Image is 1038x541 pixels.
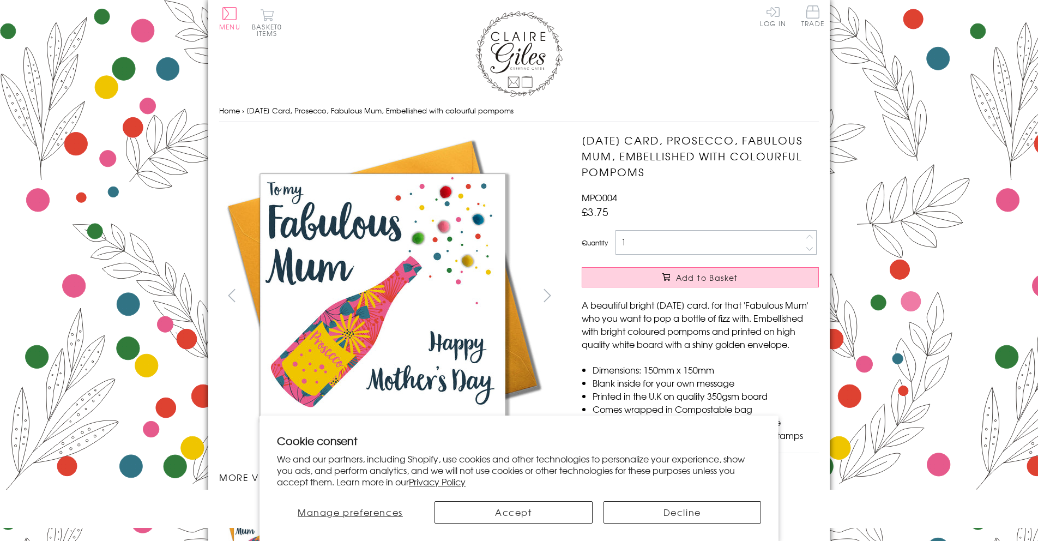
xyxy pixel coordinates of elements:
[593,389,819,402] li: Printed in the U.K on quality 350gsm board
[219,471,560,484] h3: More views
[676,272,738,283] span: Add to Basket
[252,9,282,37] button: Basket0 items
[219,7,240,30] button: Menu
[593,363,819,376] li: Dimensions: 150mm x 150mm
[582,298,819,351] p: A beautiful bright [DATE] card, for that 'Fabulous Mum' who you want to pop a bottle of fizz with...
[257,22,282,38] span: 0 items
[219,22,240,32] span: Menu
[277,433,761,448] h2: Cookie consent
[298,506,403,519] span: Manage preferences
[582,191,617,204] span: MPO004
[582,204,608,219] span: £3.75
[801,5,824,29] a: Trade
[277,501,424,524] button: Manage preferences
[219,105,240,116] a: Home
[246,105,514,116] span: [DATE] Card, Prosecco, Fabulous Mum, Embellished with colourful pompoms
[434,501,593,524] button: Accept
[582,238,608,248] label: Quantity
[604,501,762,524] button: Decline
[760,5,786,27] a: Log In
[475,11,563,97] img: Claire Giles Greetings Cards
[801,5,824,27] span: Trade
[535,283,560,308] button: next
[593,376,819,389] li: Blank inside for your own message
[219,133,546,460] img: Mother's Day Card, Prosecco, Fabulous Mum, Embellished with colourful pompoms
[219,283,244,308] button: prev
[582,133,819,179] h1: [DATE] Card, Prosecco, Fabulous Mum, Embellished with colourful pompoms
[593,402,819,416] li: Comes wrapped in Compostable bag
[560,133,887,453] img: Mother's Day Card, Prosecco, Fabulous Mum, Embellished with colourful pompoms
[219,100,819,122] nav: breadcrumbs
[242,105,244,116] span: ›
[409,475,466,488] a: Privacy Policy
[582,267,819,287] button: Add to Basket
[277,453,761,487] p: We and our partners, including Shopify, use cookies and other technologies to personalize your ex...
